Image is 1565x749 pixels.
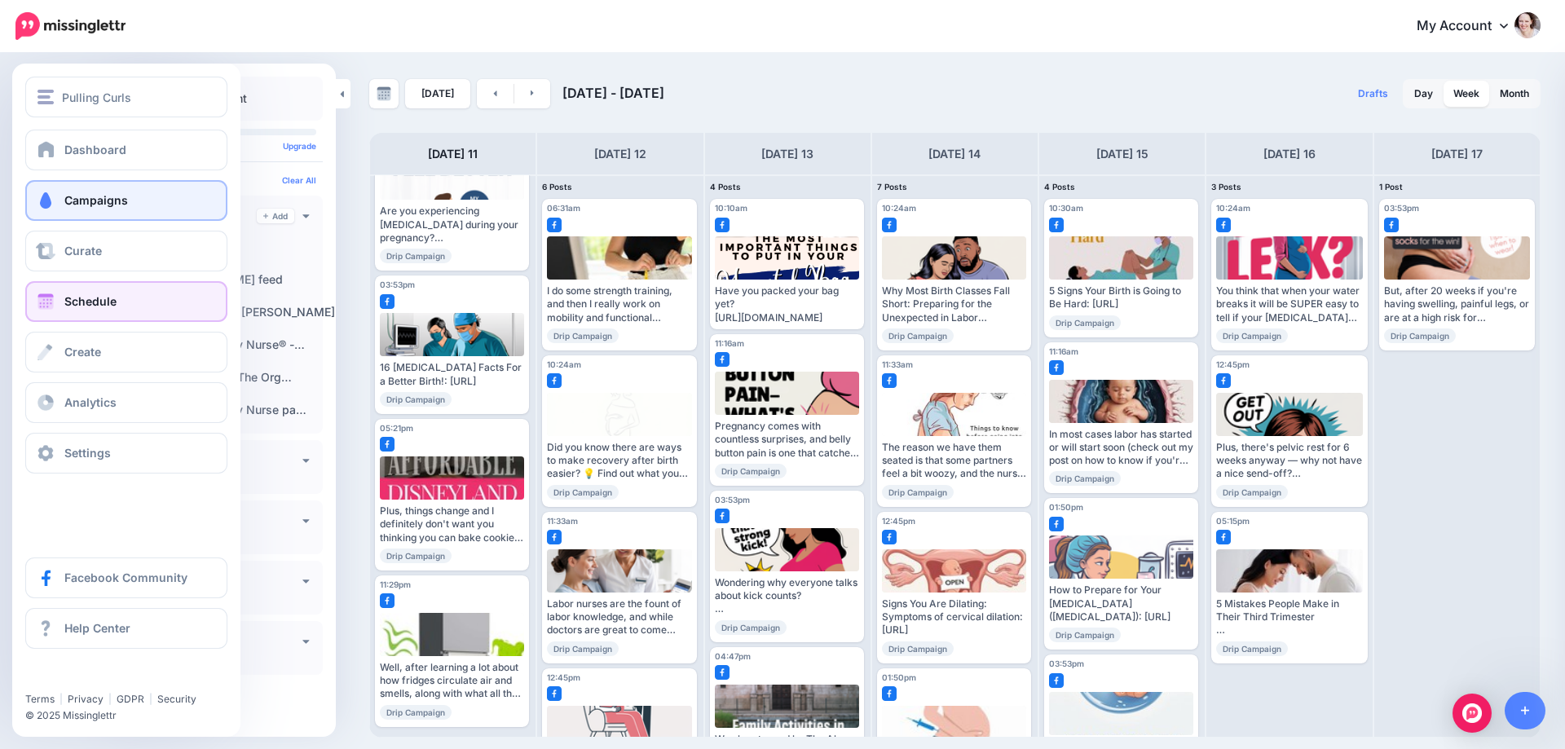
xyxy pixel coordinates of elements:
[877,182,907,192] span: 7 Posts
[25,707,237,724] li: © 2025 Missinglettr
[117,693,144,705] a: GDPR
[380,205,524,245] div: Are you experiencing [MEDICAL_DATA] during your pregnancy? Read more 👉 [URL][DOMAIN_NAME]
[928,144,981,164] h4: [DATE] 14
[547,284,691,324] div: I do some strength training, and then I really work on mobility and functional exercises so that ...
[715,620,787,635] span: Drip Campaign
[547,530,562,544] img: facebook-square.png
[25,669,149,685] iframe: Twitter Follow Button
[715,420,859,460] div: Pregnancy comes with countless surprises, and belly button pain is one that catches many women of...
[1384,284,1530,324] div: But, after 20 weeks if you're having swelling, painful legs, or are at a high risk for [MEDICAL_D...
[1049,471,1121,486] span: Drip Campaign
[64,621,130,635] span: Help Center
[64,571,187,584] span: Facebook Community
[25,130,227,170] a: Dashboard
[1044,182,1075,192] span: 4 Posts
[15,12,126,40] img: Missinglettr
[547,597,691,637] div: Labor nurses are the fount of labor knowledge, and while doctors are great to come deliver and he...
[1490,81,1539,107] a: Month
[380,549,452,563] span: Drip Campaign
[715,203,747,213] span: 10:10am
[25,382,227,423] a: Analytics
[64,345,101,359] span: Create
[1216,597,1362,637] div: 5 Mistakes People Make in Their Third Trimester Read more 👉 [URL]
[882,641,954,656] span: Drip Campaign
[257,209,294,223] a: Add
[377,86,391,101] img: calendar-grey-darker.png
[715,218,730,232] img: facebook-square.png
[547,441,691,481] div: Did you know there are ways to make recovery after birth easier? 💡 Find out what you can do durin...
[1049,315,1121,330] span: Drip Campaign
[547,328,619,343] span: Drip Campaign
[380,280,415,289] span: 03:53pm
[882,373,897,388] img: facebook-square.png
[1216,373,1231,388] img: facebook-square.png
[1400,7,1541,46] a: My Account
[108,693,112,705] span: |
[380,361,524,388] div: 16 [MEDICAL_DATA] Facts For a Better Birth!: [URL]
[60,693,63,705] span: |
[380,661,524,701] div: Well, after learning a lot about how fridges circulate air and smells, along with what all the ex...
[25,608,227,649] a: Help Center
[1049,628,1121,642] span: Drip Campaign
[547,686,562,701] img: facebook-square.png
[1049,203,1083,213] span: 10:30am
[1049,517,1064,531] img: facebook-square.png
[1384,203,1419,213] span: 03:53pm
[282,175,316,185] a: Clear All
[882,516,915,526] span: 12:45pm
[1216,284,1362,324] div: You think that when your water breaks it will be SUPER easy to tell if your [MEDICAL_DATA] has br...
[1431,144,1483,164] h4: [DATE] 17
[547,641,619,656] span: Drip Campaign
[64,244,102,258] span: Curate
[380,579,411,589] span: 11:29pm
[715,464,787,478] span: Drip Campaign
[1216,441,1362,481] div: Plus, there's pelvic rest for 6 weeks anyway — why not have a nice send-off? Read more 👉 [URL][DO...
[710,182,741,192] span: 4 Posts
[1216,530,1231,544] img: facebook-square.png
[1216,641,1288,656] span: Drip Campaign
[1216,485,1288,500] span: Drip Campaign
[1263,144,1316,164] h4: [DATE] 16
[149,693,152,705] span: |
[594,144,646,164] h4: [DATE] 12
[25,693,55,705] a: Terms
[882,672,916,682] span: 01:50pm
[1049,284,1193,311] div: 5 Signs Your Birth is Going to Be Hard: [URL]
[542,182,572,192] span: 6 Posts
[380,423,413,433] span: 05:21pm
[1379,182,1403,192] span: 1 Post
[761,144,813,164] h4: [DATE] 13
[380,593,395,608] img: facebook-square.png
[64,193,128,207] span: Campaigns
[882,597,1026,637] div: Signs You Are Dilating: Symptoms of cervical dilation: [URL]
[1049,346,1078,356] span: 11:16am
[547,203,580,213] span: 06:31am
[715,495,750,504] span: 03:53pm
[715,576,859,616] div: Wondering why everyone talks about kick counts? Read more 👉 [URL]
[1096,144,1148,164] h4: [DATE] 15
[547,373,562,388] img: facebook-square.png
[380,249,452,263] span: Drip Campaign
[882,328,954,343] span: Drip Campaign
[562,85,664,101] span: [DATE] - [DATE]
[62,88,131,107] span: Pulling Curls
[547,218,562,232] img: facebook-square.png
[1049,673,1064,688] img: facebook-square.png
[715,665,730,680] img: facebook-square.png
[1216,203,1250,213] span: 10:24am
[283,141,316,151] a: Upgrade
[64,143,126,156] span: Dashboard
[25,180,227,221] a: Campaigns
[715,338,744,348] span: 11:16am
[25,77,227,117] button: Pulling Curls
[25,557,227,598] a: Facebook Community
[1211,182,1241,192] span: 3 Posts
[1049,218,1064,232] img: facebook-square.png
[882,203,916,213] span: 10:24am
[380,392,452,407] span: Drip Campaign
[547,485,619,500] span: Drip Campaign
[1049,360,1064,375] img: facebook-square.png
[715,352,730,367] img: facebook-square.png
[1049,584,1193,623] div: How to Prepare for Your [MEDICAL_DATA] ([MEDICAL_DATA]): [URL]
[1216,218,1231,232] img: facebook-square.png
